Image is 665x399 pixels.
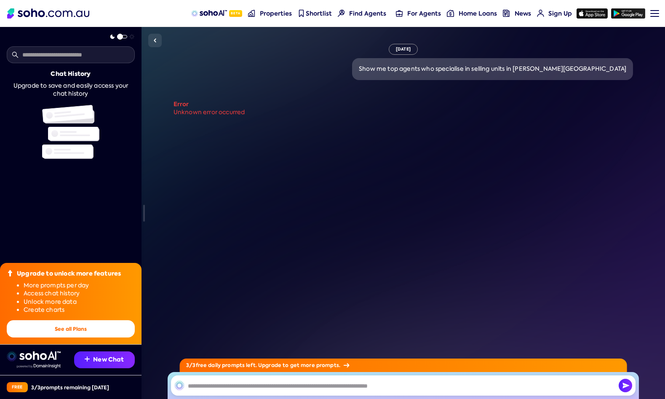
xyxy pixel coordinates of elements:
[7,82,135,98] div: Upgrade to save and easily access your chat history
[338,10,345,17] img: Find agents icon
[7,270,13,276] img: Upgrade icon
[577,8,608,19] img: app-store icon
[174,108,633,117] div: Unknown error occurred
[24,281,135,290] li: More prompts per day
[359,65,626,73] div: Show me top agents who specialise in selling units in [PERSON_NAME][GEOGRAPHIC_DATA]
[174,380,184,391] img: SohoAI logo black
[306,9,332,18] span: Shortlist
[24,289,135,298] li: Access chat history
[619,379,632,392] button: Send
[344,363,350,367] img: Arrow icon
[179,359,627,372] div: 3 / 3 free daily prompts left. Upgrade to get more prompts.
[407,9,441,18] span: For Agents
[611,8,645,19] img: google-play icon
[24,298,135,306] li: Unlock more data
[7,8,89,19] img: Soho Logo
[515,9,531,18] span: News
[447,10,454,17] img: for-agents-nav icon
[619,379,632,392] img: Send icon
[150,35,160,46] img: Sidebar toggle icon
[7,320,135,337] button: See all Plans
[191,10,227,17] img: sohoAI logo
[42,105,99,159] img: Chat history illustration
[7,382,28,392] div: Free
[349,9,386,18] span: Find Agents
[248,10,255,17] img: properties-nav icon
[85,356,90,362] img: Recommendation icon
[459,9,497,18] span: Home Loans
[74,351,135,368] button: New Chat
[537,10,544,17] img: for-agents-nav icon
[229,10,242,17] span: Beta
[31,384,109,391] div: 3 / 3 prompts remaining [DATE]
[51,70,91,78] div: Chat History
[174,100,633,109] div: Error
[24,306,135,314] li: Create charts
[17,270,121,278] div: Upgrade to unlock more features
[7,351,61,362] img: sohoai logo
[503,10,510,17] img: news-nav icon
[260,9,292,18] span: Properties
[548,9,572,18] span: Sign Up
[298,10,305,17] img: shortlist-nav icon
[389,44,418,55] div: [DATE]
[396,10,403,17] img: for-agents-nav icon
[17,364,61,368] img: Data provided by Domain Insight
